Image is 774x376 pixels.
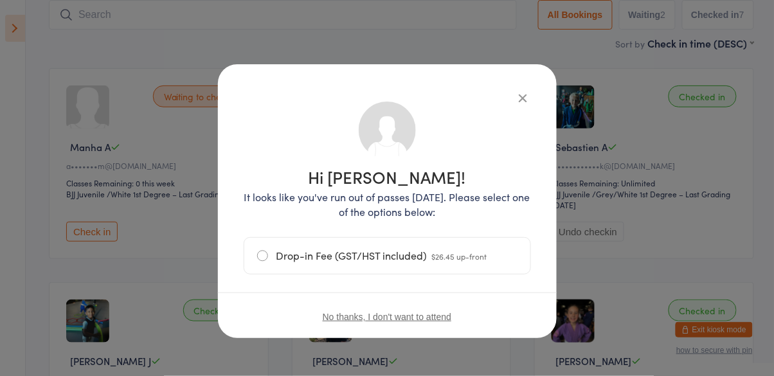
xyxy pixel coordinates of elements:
[357,100,417,160] img: no_photo.png
[244,190,531,219] p: It looks like you've run out of passes [DATE]. Please select one of the options below:
[244,168,531,185] h1: Hi [PERSON_NAME]!
[257,238,517,274] label: Drop-in Fee (GST/HST included)
[323,312,451,322] button: No thanks, I don't want to attend
[432,251,487,262] span: $26.45 up-front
